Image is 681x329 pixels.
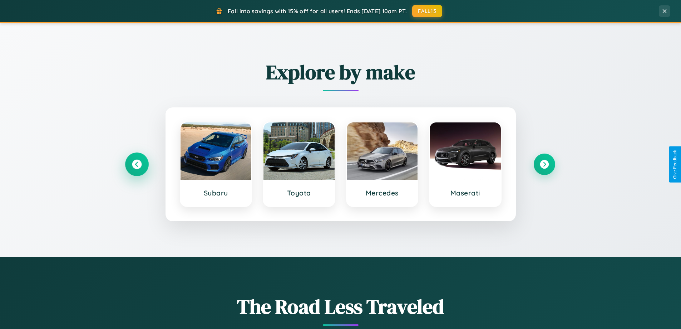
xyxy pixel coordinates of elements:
[126,58,555,86] h2: Explore by make
[188,189,245,197] h3: Subaru
[354,189,411,197] h3: Mercedes
[271,189,327,197] h3: Toyota
[126,293,555,320] h1: The Road Less Traveled
[412,5,442,17] button: FALL15
[672,150,677,179] div: Give Feedback
[437,189,494,197] h3: Maserati
[228,8,407,15] span: Fall into savings with 15% off for all users! Ends [DATE] 10am PT.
